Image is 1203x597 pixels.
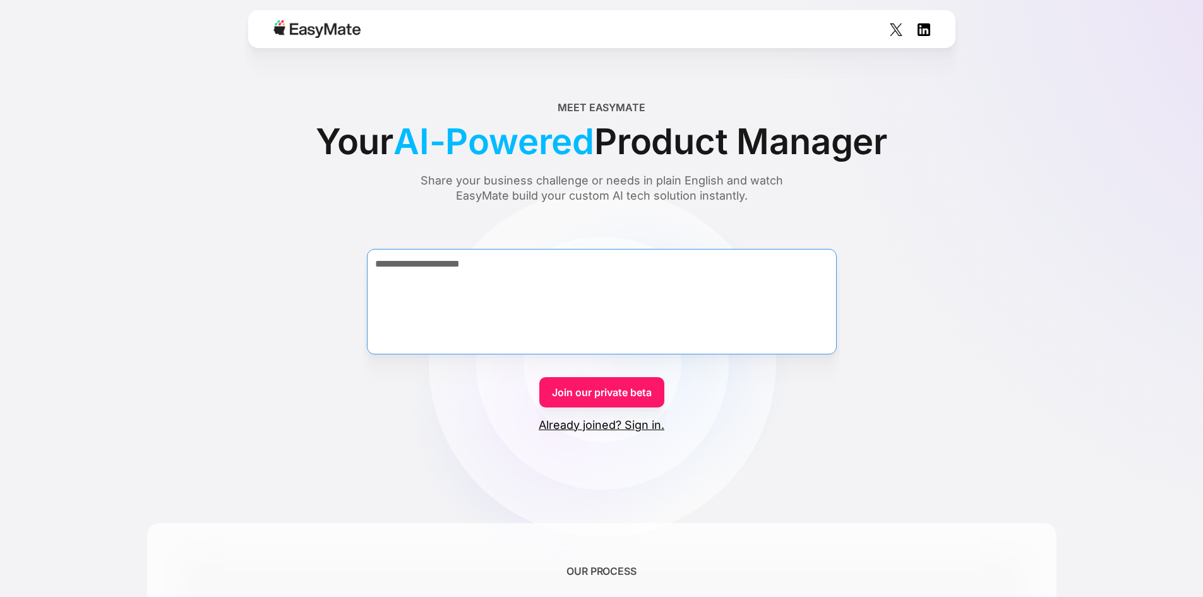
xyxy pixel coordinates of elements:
span: AI-Powered [393,115,594,168]
img: Social Icon [890,23,902,36]
a: Join our private beta [539,377,664,407]
form: Form [147,226,1056,433]
div: Meet EasyMate [558,100,645,115]
img: Social Icon [918,23,930,36]
a: Already joined? Sign in. [539,418,664,433]
div: Share your business challenge or needs in plain English and watch EasyMate build your custom AI t... [397,173,807,203]
div: OUR PROCESS [566,564,637,579]
div: Your [316,115,887,168]
span: Product Manager [594,115,887,168]
img: Easymate logo [273,20,361,38]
